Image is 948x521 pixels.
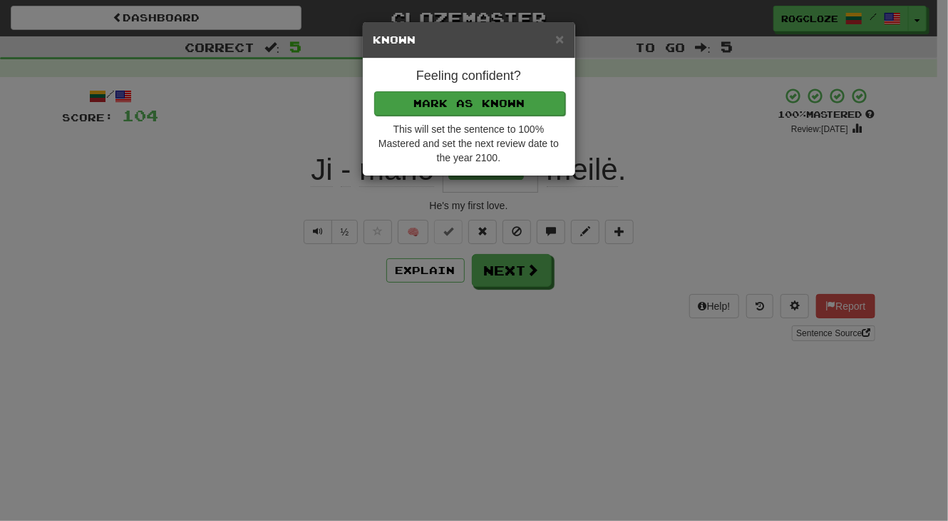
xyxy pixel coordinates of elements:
[373,69,565,84] h4: Feeling confident?
[374,91,565,116] button: Mark as Known
[555,31,564,47] span: ×
[555,31,564,46] button: Close
[373,33,565,47] h5: Known
[373,122,565,165] div: This will set the sentence to 100% Mastered and set the next review date to the year 2100.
